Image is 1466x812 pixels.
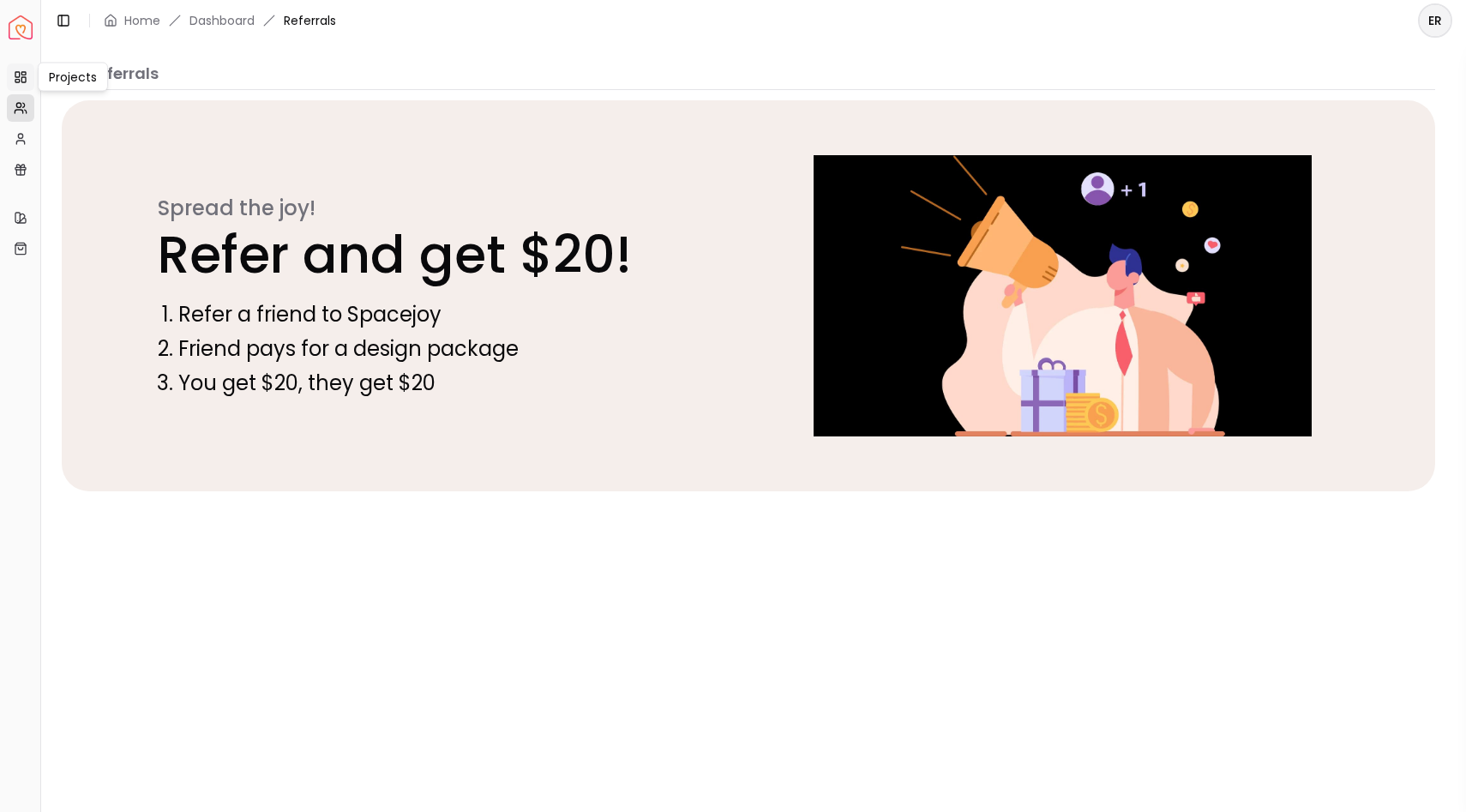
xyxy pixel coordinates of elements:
[158,195,711,222] p: Spread the joy!
[9,15,33,39] img: Spacejoy Logo
[284,12,336,29] span: Referrals
[178,335,711,363] li: Friend pays for a design package
[62,62,1435,86] p: My Referrals
[189,12,255,29] a: Dashboard
[1418,3,1452,38] button: ER
[9,15,33,39] a: Spacejoy
[759,155,1367,436] img: Referral callout
[178,370,711,397] li: You get $20, they get $20
[104,12,336,29] nav: breadcrumb
[178,301,711,328] li: Refer a friend to Spacejoy
[124,12,160,29] a: Home
[158,229,711,280] p: Refer and get $20!
[1420,5,1451,36] span: ER
[38,63,108,92] div: Projects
